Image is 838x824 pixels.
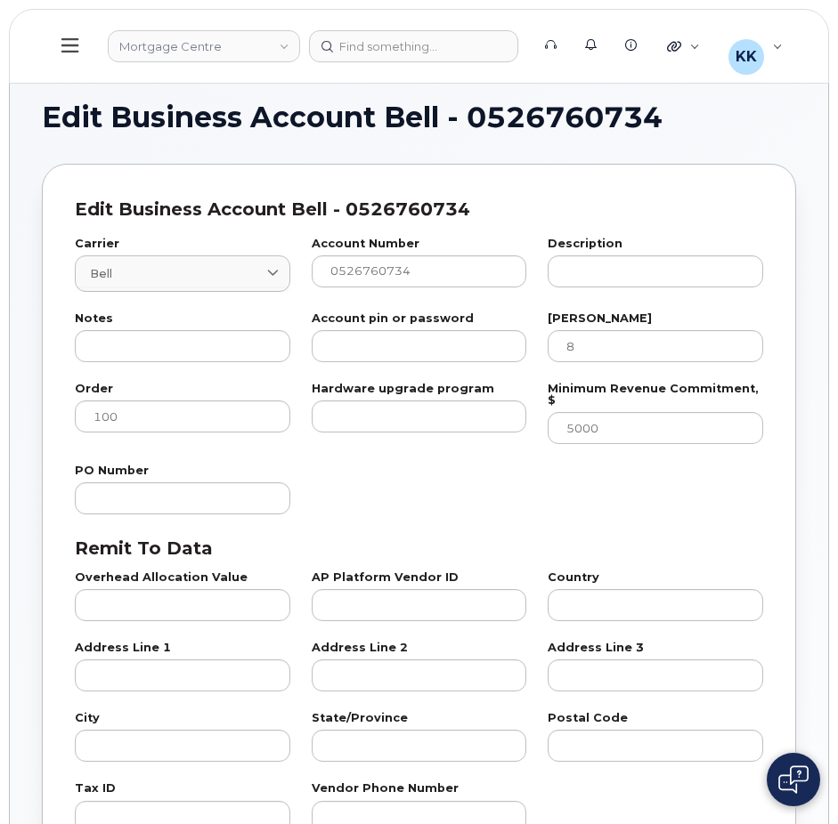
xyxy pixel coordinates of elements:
label: Notes [75,313,290,325]
label: Tax ID [75,783,290,795]
label: Account Number [312,238,527,250]
label: City [75,713,290,724]
label: Account pin or password [312,313,527,325]
a: Bell [75,255,290,292]
label: Order [75,384,290,395]
span: Bell [90,265,112,282]
label: Address Line 3 [548,642,763,654]
label: Address Line 2 [312,642,527,654]
label: Postal Code [548,713,763,724]
label: AP Platform Vendor ID [312,572,527,584]
label: Address Line 1 [75,642,290,654]
label: Hardware upgrade program [312,384,527,395]
label: Vendor Phone Number [312,783,527,795]
label: Overhead Allocation Value [75,572,290,584]
div: Edit Business Account Bell - 0526760734 [75,197,763,222]
label: Country [548,572,763,584]
label: Description [548,238,763,250]
img: Open chat [778,765,809,794]
label: PO Number [75,465,290,477]
label: State/Province [312,713,527,724]
span: Edit Business Account Bell - 0526760734 [42,104,663,131]
div: Remit To Data [75,536,763,561]
label: Minimum Revenue Commitment, $ [548,384,763,407]
input: 5000 [548,412,763,444]
label: Carrier [75,238,290,250]
label: [PERSON_NAME] [548,313,763,325]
